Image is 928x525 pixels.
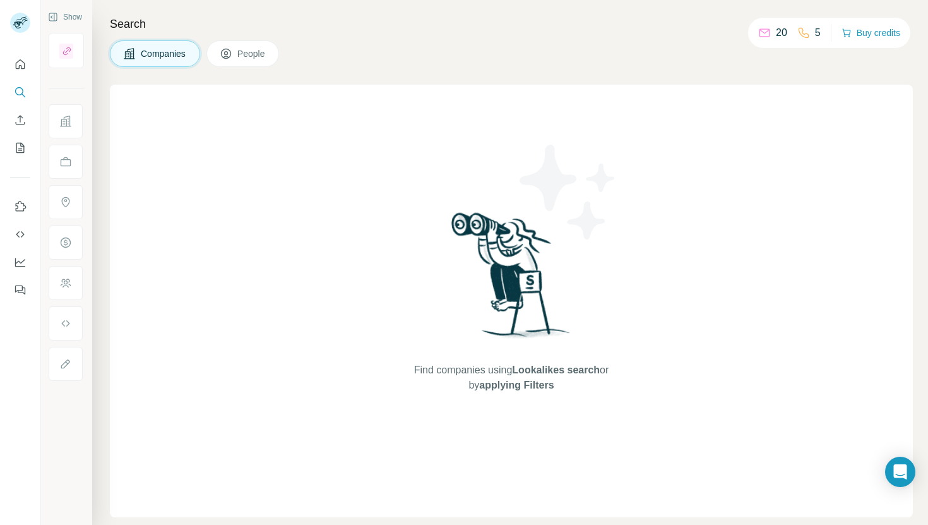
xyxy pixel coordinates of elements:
button: Feedback [10,279,30,301]
button: Dashboard [10,251,30,274]
div: Open Intercom Messenger [885,457,915,487]
h4: Search [110,15,913,33]
button: Quick start [10,53,30,76]
span: Companies [141,47,187,60]
p: 20 [776,25,787,40]
img: Surfe Illustration - Stars [511,135,625,249]
img: Surfe Illustration - Woman searching with binoculars [446,209,577,350]
button: Search [10,81,30,104]
span: applying Filters [479,380,554,390]
p: 5 [815,25,821,40]
span: People [237,47,266,60]
button: Show [39,8,91,27]
button: Use Surfe on LinkedIn [10,195,30,218]
button: Use Surfe API [10,223,30,246]
button: Buy credits [842,24,900,42]
span: Find companies using or by [410,363,612,393]
span: Lookalikes search [512,365,600,375]
button: Enrich CSV [10,109,30,131]
button: My lists [10,136,30,159]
